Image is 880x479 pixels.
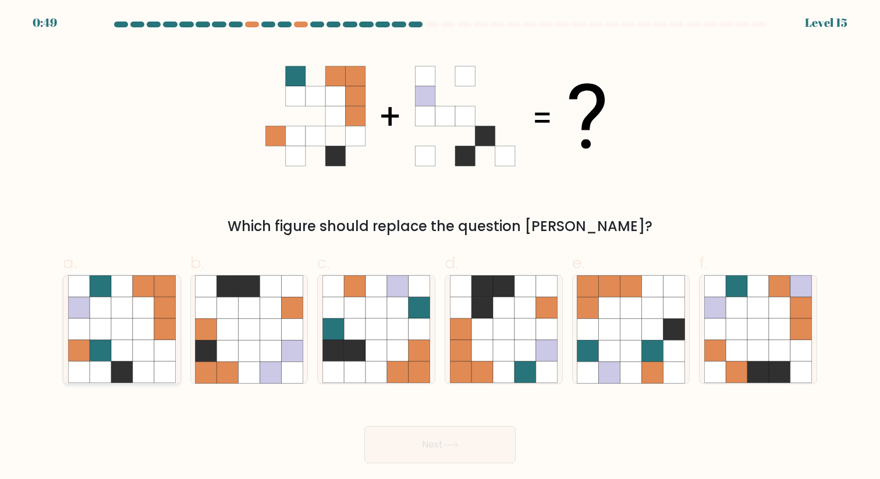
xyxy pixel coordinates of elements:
[70,216,810,237] div: Which figure should replace the question [PERSON_NAME]?
[805,14,847,31] div: Level 15
[317,251,330,274] span: c.
[364,426,516,463] button: Next
[190,251,204,274] span: b.
[699,251,707,274] span: f.
[572,251,585,274] span: e.
[33,14,57,31] div: 0:49
[445,251,459,274] span: d.
[63,251,77,274] span: a.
